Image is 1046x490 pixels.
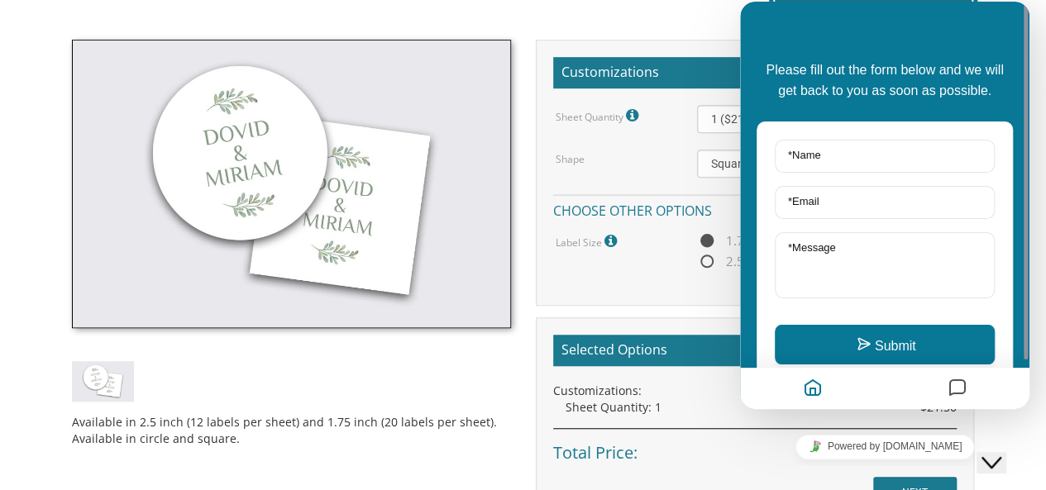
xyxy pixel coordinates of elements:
[556,231,621,252] label: Label Size
[566,399,957,416] div: Sheet Quantity: 1
[553,335,957,366] h2: Selected Options
[556,105,642,126] label: Sheet Quantity
[553,428,957,465] div: Total Price:
[697,231,757,251] span: 1.75"
[740,2,1029,409] iframe: chat widget
[553,383,957,399] div: Customizations:
[556,152,585,166] label: Shape
[72,361,134,402] img: label-style1.jpg
[553,194,957,223] h4: Choose other options
[553,57,957,88] h2: Customizations
[740,428,1029,465] iframe: chat widget
[977,424,1029,473] iframe: chat widget
[72,402,510,447] div: Available in 2.5 inch (12 labels per sheet) and 1.75 inch (20 labels per sheet). Available in cir...
[697,251,749,272] span: 2.5"
[72,40,510,328] img: label-style1.jpg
